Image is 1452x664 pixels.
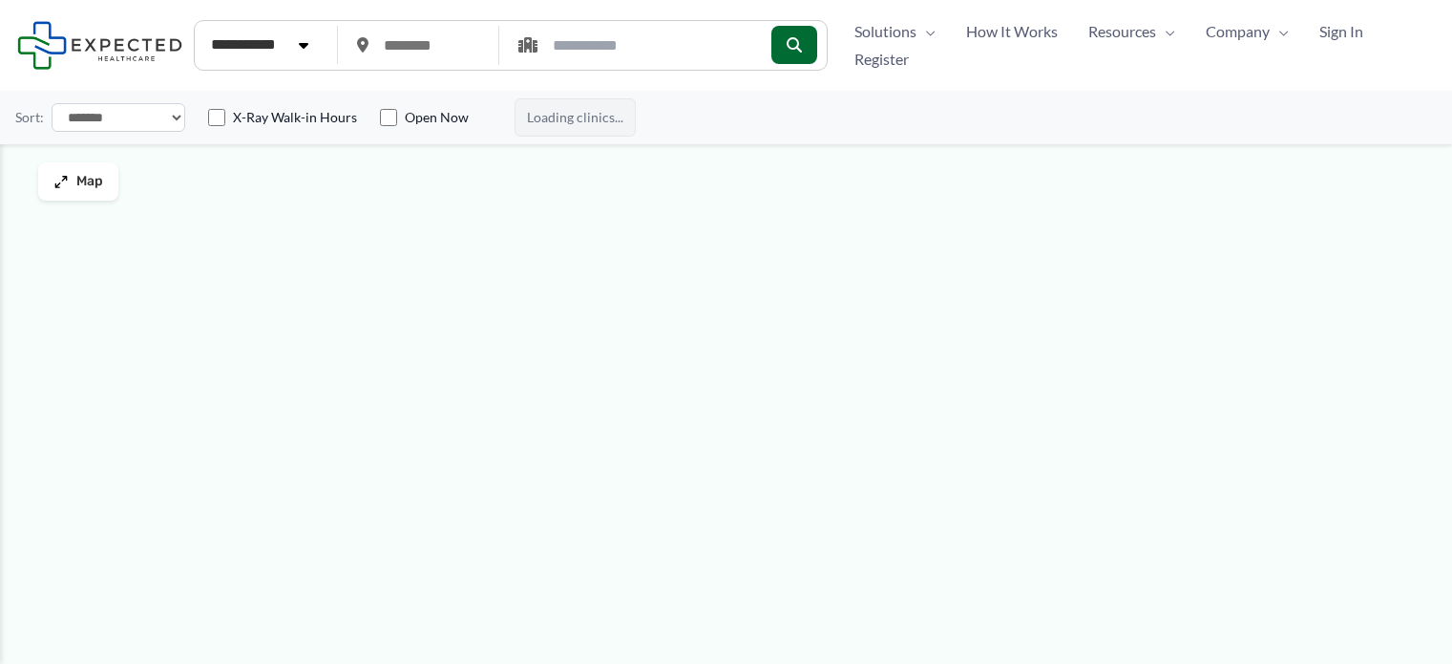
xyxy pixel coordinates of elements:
[966,17,1058,46] span: How It Works
[1073,17,1190,46] a: ResourcesMenu Toggle
[854,17,916,46] span: Solutions
[839,45,924,74] a: Register
[405,108,469,127] label: Open Now
[17,21,182,70] img: Expected Healthcare Logo - side, dark font, small
[15,105,44,130] label: Sort:
[1206,17,1270,46] span: Company
[515,98,636,137] span: Loading clinics...
[916,17,936,46] span: Menu Toggle
[839,17,951,46] a: SolutionsMenu Toggle
[1270,17,1289,46] span: Menu Toggle
[76,174,103,190] span: Map
[233,108,357,127] label: X-Ray Walk-in Hours
[1304,17,1378,46] a: Sign In
[854,45,909,74] span: Register
[1319,17,1363,46] span: Sign In
[951,17,1073,46] a: How It Works
[38,162,118,201] button: Map
[1156,17,1175,46] span: Menu Toggle
[53,174,69,189] img: Maximize
[1190,17,1304,46] a: CompanyMenu Toggle
[1088,17,1156,46] span: Resources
